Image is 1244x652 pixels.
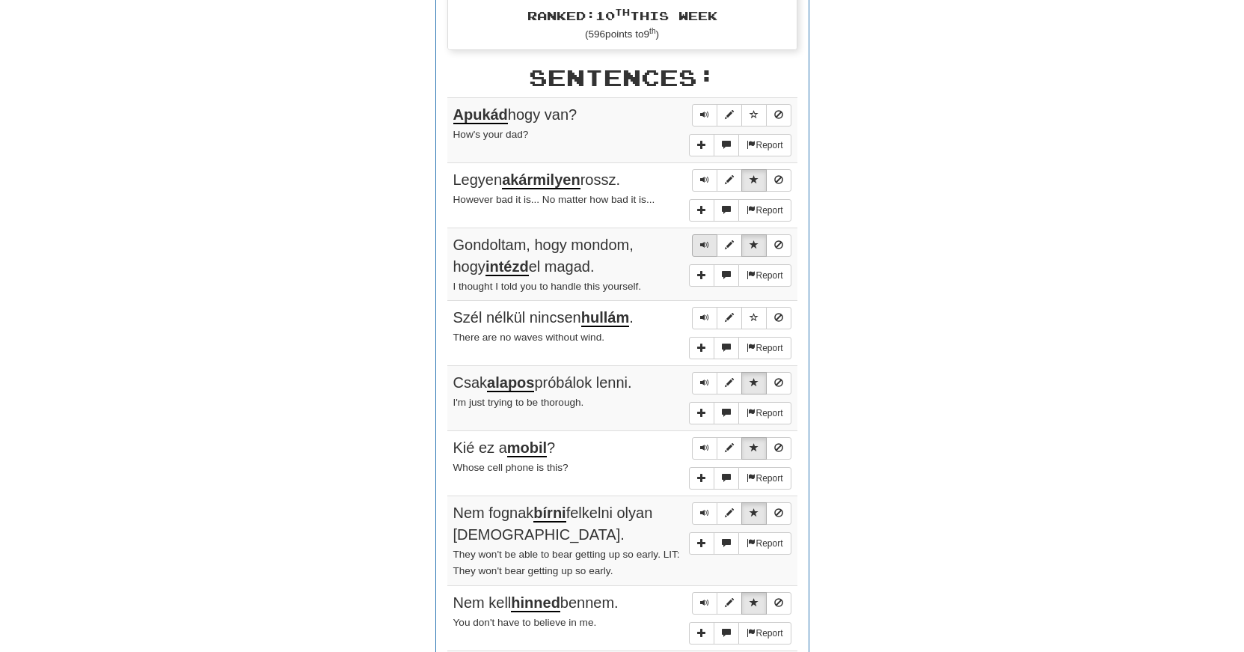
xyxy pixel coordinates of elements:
[689,532,714,555] button: Add sentence to collection
[689,134,791,156] div: More sentence controls
[738,199,791,222] button: Report
[692,104,717,127] button: Play sentence audio
[766,592,791,615] button: Toggle ignore
[738,134,791,156] button: Report
[738,467,791,490] button: Report
[453,505,653,543] span: Nem fognak felkelni olyan [DEMOGRAPHIC_DATA].
[741,592,767,615] button: Toggle favorite
[766,234,791,257] button: Toggle ignore
[453,549,680,577] small: They won't be able to bear getting up so early. LIT: They won't bear getting up so early.
[692,592,717,615] button: Play sentence audio
[689,199,714,222] button: Add sentence to collection
[453,462,569,473] small: Whose cell phone is this?
[453,194,655,205] small: However bad it is... No matter how bad it is...
[766,104,791,127] button: Toggle ignore
[649,27,656,35] sup: th
[689,134,714,156] button: Add sentence to collection
[689,467,714,490] button: Add sentence to collection
[689,467,791,490] div: More sentence controls
[692,169,717,192] button: Play sentence audio
[453,106,508,124] u: Apukád
[453,106,577,124] span: hogy van?
[741,104,767,127] button: Toggle favorite
[741,437,767,460] button: Toggle favorite
[533,505,566,522] u: bírni
[717,592,742,615] button: Edit sentence
[447,65,797,90] h2: Sentences:
[766,372,791,394] button: Toggle ignore
[692,307,791,329] div: Sentence controls
[692,372,717,394] button: Play sentence audio
[692,307,717,329] button: Play sentence audio
[527,8,717,22] span: Ranked: 10 this week
[581,309,629,327] u: hullám
[453,171,620,189] span: Legyen rossz.
[738,402,791,424] button: Report
[485,258,529,276] u: intézd
[689,199,791,222] div: More sentence controls
[717,307,742,329] button: Edit sentence
[692,234,717,257] button: Play sentence audio
[689,264,714,287] button: Add sentence to collection
[511,594,560,612] u: hinned
[689,622,791,645] div: More sentence controls
[692,104,791,127] div: Sentence controls
[689,337,714,359] button: Add sentence to collection
[766,502,791,525] button: Toggle ignore
[487,374,534,392] u: alapos
[741,502,767,525] button: Toggle favorite
[507,439,547,457] u: mobil
[453,237,634,276] span: Gondoltam, hogy mondom, hogy el magad.
[741,372,767,394] button: Toggle favorite
[502,171,580,189] u: akármilyen
[689,337,791,359] div: More sentence controls
[717,437,742,460] button: Edit sentence
[453,281,642,292] small: I thought I told you to handle this yourself.
[692,234,791,257] div: Sentence controls
[453,309,634,327] span: Szél nélkül nincsen .
[453,594,619,612] span: Nem kell bennem.
[453,397,584,408] small: I'm just trying to be thorough.
[766,169,791,192] button: Toggle ignore
[689,402,714,424] button: Add sentence to collection
[689,622,714,645] button: Add sentence to collection
[717,372,742,394] button: Edit sentence
[585,28,659,40] small: ( 596 points to 9 )
[738,337,791,359] button: Report
[692,592,791,615] div: Sentence controls
[738,532,791,555] button: Report
[453,332,605,343] small: There are no waves without wind.
[692,372,791,394] div: Sentence controls
[717,169,742,192] button: Edit sentence
[689,264,791,287] div: More sentence controls
[741,169,767,192] button: Toggle favorite
[766,437,791,460] button: Toggle ignore
[741,234,767,257] button: Toggle favorite
[453,617,597,628] small: You don't have to believe in me.
[689,402,791,424] div: More sentence controls
[738,264,791,287] button: Report
[692,169,791,192] div: Sentence controls
[453,129,529,140] small: How's your dad?
[717,234,742,257] button: Edit sentence
[689,532,791,555] div: More sentence controls
[453,439,556,457] span: Kié ez a ?
[692,502,791,525] div: Sentence controls
[766,307,791,329] button: Toggle ignore
[615,7,630,17] sup: th
[741,307,767,329] button: Toggle favorite
[717,502,742,525] button: Edit sentence
[717,104,742,127] button: Edit sentence
[692,437,791,460] div: Sentence controls
[692,502,717,525] button: Play sentence audio
[692,437,717,460] button: Play sentence audio
[453,374,632,392] span: Csak próbálok lenni.
[738,622,791,645] button: Report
